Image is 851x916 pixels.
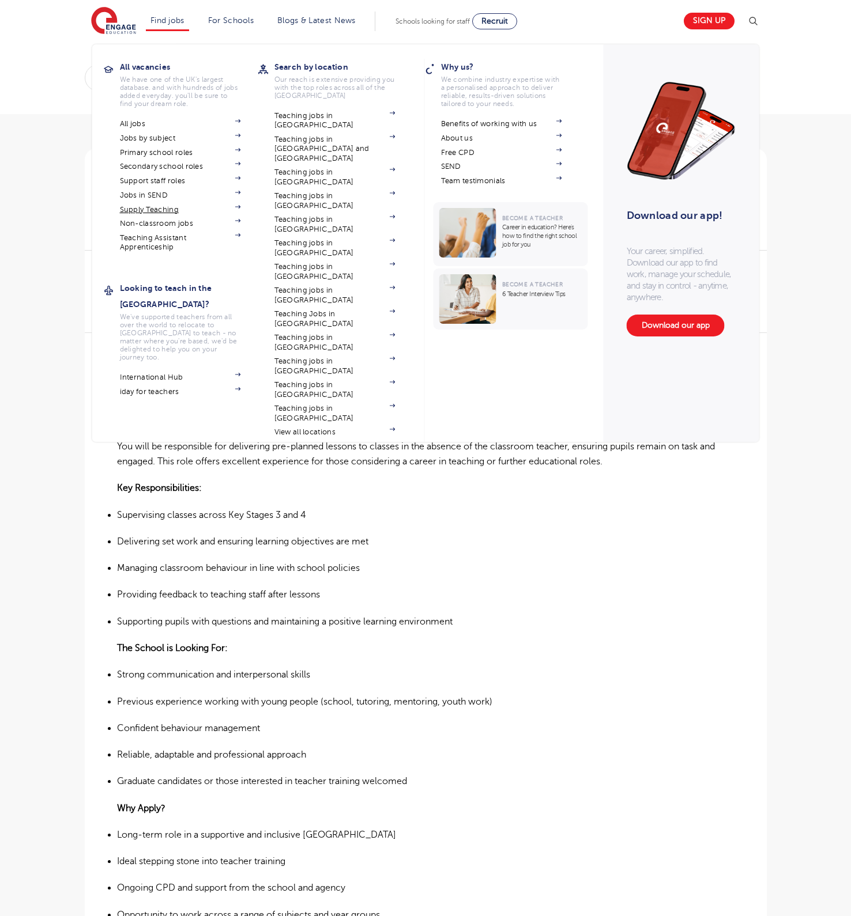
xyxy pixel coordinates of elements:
[441,119,562,128] a: Benefits of working with us
[117,508,735,523] p: Supervising classes across Key Stages 3 and 4
[274,191,396,210] a: Teaching jobs in [GEOGRAPHIC_DATA]
[117,774,735,789] p: Graduate candidates or those interested in teacher training welcomed
[120,134,241,143] a: Jobs by subject
[120,280,258,312] h3: Looking to teach in the [GEOGRAPHIC_DATA]?
[117,534,735,549] p: Delivering set work and ensuring learning objectives are met
[472,13,517,29] a: Recruit
[120,59,258,108] a: All vacanciesWe have one of the UK's largest database. and with hundreds of jobs added everyday. ...
[117,854,735,869] p: Ideal stepping stone into teacher training
[85,65,358,91] div: Submit
[117,827,735,842] p: Long-term role in a supportive and inclusive [GEOGRAPHIC_DATA]
[274,333,396,352] a: Teaching jobs in [GEOGRAPHIC_DATA]
[120,280,258,361] a: Looking to teach in the [GEOGRAPHIC_DATA]?We've supported teachers from all over the world to rel...
[117,561,735,576] p: Managing classroom behaviour in line with school policies
[441,59,579,75] h3: Why us?
[502,215,563,221] span: Become a Teacher
[120,75,241,108] p: We have one of the UK's largest database. and with hundreds of jobs added everyday. you'll be sur...
[117,694,735,709] p: Previous experience working with young people (school, tutoring, mentoring, youth work)
[274,357,396,376] a: Teaching jobs in [GEOGRAPHIC_DATA]
[120,205,241,214] a: Supply Teaching
[208,16,254,25] a: For Schools
[274,380,396,399] a: Teaching jobs in [GEOGRAPHIC_DATA]
[117,643,228,653] strong: The School is Looking For:
[274,309,396,328] a: Teaching Jobs in [GEOGRAPHIC_DATA]
[117,614,735,629] p: Supporting pupils with questions and maintaining a positive learning environment
[396,17,470,25] span: Schools looking for staff
[117,587,735,602] p: Providing feedback to teaching staff after lessons
[434,268,591,330] a: Become a Teacher6 Teacher Interview Tips
[441,148,562,157] a: Free CPD
[120,313,241,361] p: We've supported teachers from all over the world to relocate to [GEOGRAPHIC_DATA] to teach - no m...
[274,286,396,305] a: Teaching jobs in [GEOGRAPHIC_DATA]
[441,162,562,171] a: SEND
[117,721,735,736] p: Confident behaviour management
[117,747,735,762] p: Reliable, adaptable and professional approach
[120,176,241,186] a: Support staff roles
[117,803,165,813] strong: Why Apply?
[434,202,591,266] a: Become a TeacherCareer in education? Here’s how to find the right school job for you
[274,404,396,423] a: Teaching jobs in [GEOGRAPHIC_DATA]
[627,245,736,303] p: Your career, simplified. Download our app to find work, manage your schedule, and stay in control...
[441,75,562,108] p: We combine industry expertise with a personalised approach to deliver reliable, results-driven so...
[502,223,582,249] p: Career in education? Here’s how to find the right school job for you
[120,148,241,157] a: Primary school roles
[274,111,396,130] a: Teaching jobs in [GEOGRAPHIC_DATA]
[274,427,396,437] a: View all locations
[274,75,396,100] p: Our reach is extensive providing you with the top roles across all of the [GEOGRAPHIC_DATA]
[91,7,136,36] img: Engage Education
[481,17,508,25] span: Recruit
[120,162,241,171] a: Secondary school roles
[120,191,241,200] a: Jobs in SEND
[120,119,241,128] a: All jobs
[627,203,731,228] h3: Download our app!
[117,880,735,895] p: Ongoing CPD and support from the school and agency
[120,219,241,228] a: Non-classroom jobs
[277,16,356,25] a: Blogs & Latest News
[274,239,396,258] a: Teaching jobs in [GEOGRAPHIC_DATA]
[120,233,241,252] a: Teaching Assistant Apprenticeship
[274,59,413,100] a: Search by locationOur reach is extensive providing you with the top roles across all of the [GEOG...
[441,176,562,186] a: Team testimonials
[502,290,582,298] p: 6 Teacher Interview Tips
[117,667,735,682] p: Strong communication and interpersonal skills
[441,59,579,108] a: Why us?We combine industry expertise with a personalised approach to deliver reliable, results-dr...
[274,262,396,281] a: Teaching jobs in [GEOGRAPHIC_DATA]
[117,483,202,493] strong: Key Responsibilities:
[627,315,725,336] a: Download our app
[150,16,184,25] a: Find jobs
[274,135,396,163] a: Teaching jobs in [GEOGRAPHIC_DATA] and [GEOGRAPHIC_DATA]
[120,373,241,382] a: International Hub
[120,59,258,75] h3: All vacancies
[120,387,241,396] a: iday for teachers
[441,134,562,143] a: About us
[274,168,396,187] a: Teaching jobs in [GEOGRAPHIC_DATA]
[274,215,396,234] a: Teaching jobs in [GEOGRAPHIC_DATA]
[684,13,735,29] a: Sign up
[274,59,413,75] h3: Search by location
[502,281,563,287] span: Become a Teacher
